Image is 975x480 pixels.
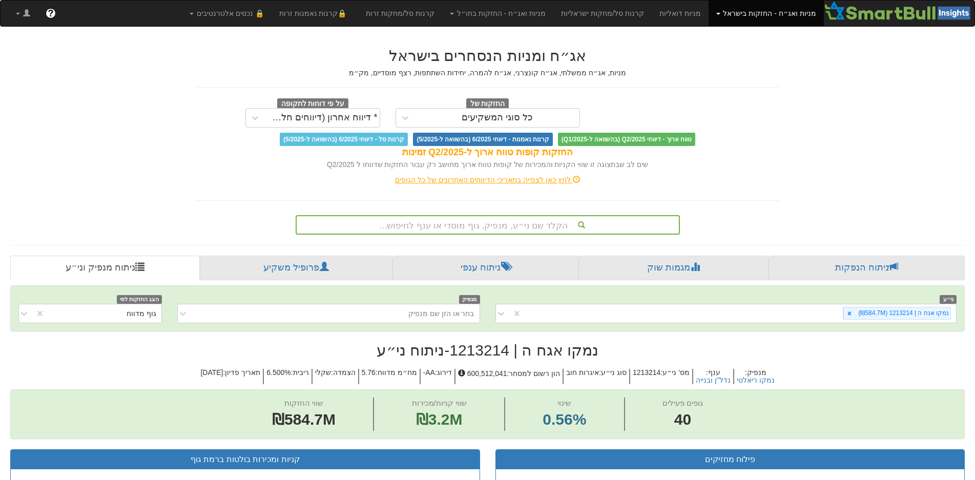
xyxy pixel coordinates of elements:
div: גוף מדווח [127,308,156,319]
span: שווי קניות/מכירות [412,399,467,407]
span: קרנות נאמנות - דיווחי 6/2025 (בהשוואה ל-5/2025) [413,133,552,146]
a: 🔒 נכסים אלטרנטיבים [182,1,272,26]
button: נמקו ריאלטי [737,377,775,384]
h5: סוג ני״ע : איגרות חוב [563,369,629,385]
span: החזקות של [466,98,509,110]
h5: דירוג : AA- [420,369,454,385]
h5: תאריך פדיון : [DATE] [198,369,263,385]
div: * דיווח אחרון (דיווחים חלקיים) [267,113,378,123]
span: מנפיק [459,295,480,304]
span: שווי החזקות [284,399,323,407]
a: 🔒קרנות נאמנות זרות [272,1,359,26]
span: ? [48,8,53,18]
div: הקלד שם ני״ע, מנפיק, גוף מוסדי או ענף לחיפוש... [297,216,679,234]
h5: מניות, אג״ח ממשלתי, אג״ח קונצרני, אג״ח להמרה, יחידות השתתפות, רצף מוסדיים, מק״מ [196,69,780,77]
h5: מס' ני״ע : 1213214 [629,369,692,385]
h5: הצמדה : שקלי [312,369,358,385]
span: טווח ארוך - דיווחי Q2/2025 (בהשוואה ל-Q1/2025) [558,133,695,146]
span: ₪584.7M [272,411,336,428]
a: ניתוח הנפקות [769,256,965,280]
h3: קניות ומכירות בולטות ברמת גוף [18,455,472,464]
img: Smartbull [824,1,974,21]
a: קרנות סל/מחקות זרות [358,1,442,26]
h2: אג״ח ומניות הנסחרים בישראל [196,47,780,64]
a: ניתוח ענפי [392,256,578,280]
h5: הון רשום למסחר : 600,512,041 [454,369,563,385]
h5: מח״מ מדווח : 5.76 [358,369,420,385]
span: 0.56% [543,409,586,431]
div: לחץ כאן לצפייה בתאריכי הדיווחים האחרונים של כל הגופים [188,175,787,185]
h5: ריבית : 6.500% [263,369,311,385]
div: החזקות קופות טווח ארוך ל-Q2/2025 זמינות [196,146,780,159]
span: הצג החזקות לפי [117,295,162,304]
h2: נמקו אגח ה | 1213214 - ניתוח ני״ע [10,342,965,359]
span: ני״ע [940,295,957,304]
a: ? [38,1,64,26]
button: נדל"ן ובנייה [696,377,731,384]
a: מניות ואג״ח - החזקות בחו״ל [442,1,553,26]
div: בחר או הזן שם מנפיק [408,308,474,319]
h3: פילוח מחזיקים [504,455,957,464]
a: מגמות שוק [578,256,769,280]
h5: מנפיק : [733,369,777,385]
span: על פי דוחות לתקופה [277,98,348,110]
span: קרנות סל - דיווחי 6/2025 (בהשוואה ל-5/2025) [280,133,408,146]
span: גופים פעילים [662,399,703,407]
h5: ענף : [692,369,733,385]
a: פרופיל משקיע [200,256,392,280]
span: 40 [662,409,703,431]
span: שינוי [557,399,571,407]
a: ניתוח מנפיק וני״ע [10,256,200,280]
div: כל סוגי המשקיעים [462,113,533,123]
a: מניות דואליות [652,1,709,26]
span: ₪3.2M [416,411,463,428]
div: שים לב שבתצוגה זו שווי הקניות והמכירות של קופות טווח ארוך מחושב רק עבור החזקות שדווחו ל Q2/2025 [196,159,780,170]
a: קרנות סל/מחקות ישראליות [553,1,652,26]
a: מניות ואג״ח - החזקות בישראל [709,1,824,26]
div: נמקו אגח ה | 1213214 (₪584.7M) [855,307,950,319]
